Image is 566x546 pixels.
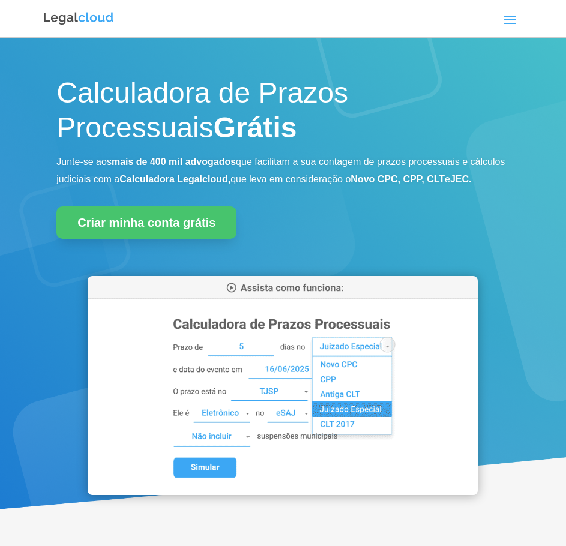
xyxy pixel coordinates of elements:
[119,174,230,184] b: Calculadora Legalcloud,
[56,206,236,239] a: Criar minha conta grátis
[56,76,509,151] h1: Calculadora de Prazos Processuais
[56,154,509,188] p: Junte-se aos que facilitam a sua contagem de prazos processuais e cálculos judiciais com a que le...
[112,157,236,167] b: mais de 400 mil advogados
[450,174,472,184] b: JEC.
[88,276,478,495] img: Calculadora de Prazos Processuais da Legalcloud
[214,112,297,143] strong: Grátis
[43,11,115,26] img: Logo da Legalcloud
[88,487,478,497] a: Calculadora de Prazos Processuais da Legalcloud
[351,174,445,184] b: Novo CPC, CPP, CLT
